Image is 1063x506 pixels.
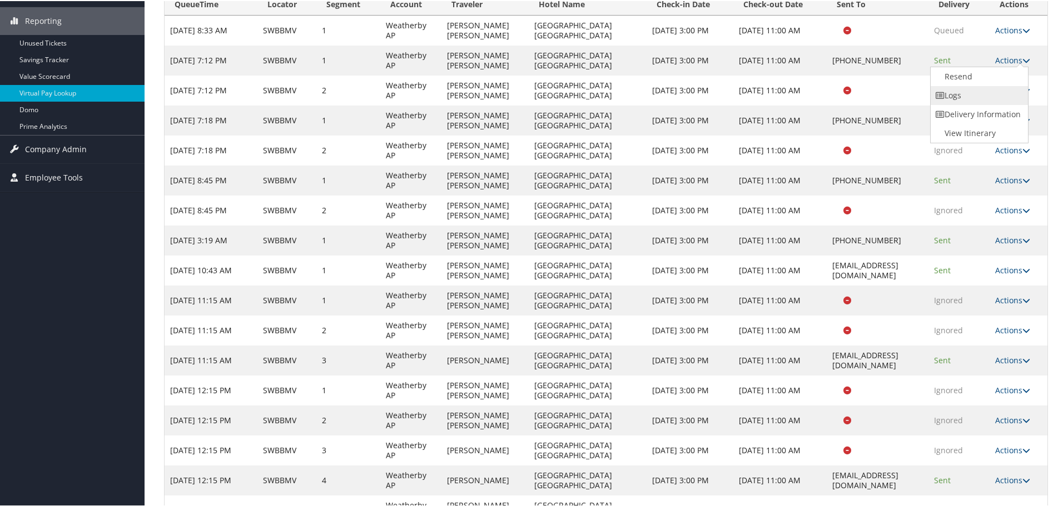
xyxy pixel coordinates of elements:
span: Queued [934,24,964,34]
td: [DATE] 3:00 PM [647,104,734,134]
td: [PERSON_NAME] [PERSON_NAME] [441,134,529,164]
span: Sent [934,264,951,274]
td: [DATE] 11:00 AM [733,404,826,434]
td: Weatherby AP [380,134,441,164]
td: [DATE] 3:00 PM [647,164,734,194]
td: [DATE] 12:15 PM [165,374,257,404]
td: Weatherby AP [380,344,441,374]
td: [DATE] 12:15 PM [165,434,257,464]
td: [DATE] 11:15 AM [165,314,257,344]
span: Ignored [934,384,963,394]
td: [DATE] 3:00 PM [647,464,734,494]
td: [GEOGRAPHIC_DATA] [GEOGRAPHIC_DATA] [529,404,647,434]
span: Sent [934,174,951,184]
td: [PERSON_NAME] [PERSON_NAME] [441,44,529,74]
td: [PERSON_NAME] [PERSON_NAME] [441,314,529,344]
td: [GEOGRAPHIC_DATA] [GEOGRAPHIC_DATA] [529,464,647,494]
td: 2 [316,404,380,434]
td: [DATE] 11:00 AM [733,224,826,254]
td: [DATE] 7:12 PM [165,44,257,74]
a: Actions [995,384,1030,394]
td: [PHONE_NUMBER] [827,104,929,134]
td: [DATE] 11:00 AM [733,284,826,314]
td: Weatherby AP [380,104,441,134]
td: SWBBMV [257,344,316,374]
td: SWBBMV [257,404,316,434]
td: [PERSON_NAME] [PERSON_NAME] [441,224,529,254]
span: Ignored [934,324,963,334]
td: 3 [316,434,380,464]
span: Sent [934,474,951,484]
td: 2 [316,194,380,224]
td: [PERSON_NAME] [PERSON_NAME] [441,164,529,194]
td: 3 [316,344,380,374]
td: [PERSON_NAME] [PERSON_NAME] [441,284,529,314]
td: [DATE] 3:00 PM [647,44,734,74]
td: [GEOGRAPHIC_DATA] [GEOGRAPHIC_DATA] [529,164,647,194]
a: Actions [995,204,1030,214]
td: [GEOGRAPHIC_DATA] [GEOGRAPHIC_DATA] [529,74,647,104]
td: [GEOGRAPHIC_DATA] [GEOGRAPHIC_DATA] [529,104,647,134]
td: [PERSON_NAME] [PERSON_NAME] [441,104,529,134]
td: [DATE] 3:00 PM [647,344,734,374]
td: [PHONE_NUMBER] [827,164,929,194]
td: SWBBMV [257,134,316,164]
td: [GEOGRAPHIC_DATA] [GEOGRAPHIC_DATA] [529,44,647,74]
span: Reporting [25,6,62,34]
td: Weatherby AP [380,314,441,344]
span: Ignored [934,294,963,304]
td: SWBBMV [257,194,316,224]
td: [DATE] 3:00 PM [647,284,734,314]
td: 1 [316,284,380,314]
td: Weatherby AP [380,434,441,464]
td: [DATE] 11:00 AM [733,464,826,494]
td: SWBBMV [257,224,316,254]
td: [PERSON_NAME] [PERSON_NAME] [441,74,529,104]
a: Actions [995,144,1030,154]
td: [DATE] 8:33 AM [165,14,257,44]
td: SWBBMV [257,164,316,194]
a: Actions [995,24,1030,34]
td: Weatherby AP [380,224,441,254]
span: Company Admin [25,134,87,162]
td: [DATE] 7:12 PM [165,74,257,104]
td: [PERSON_NAME] [441,434,529,464]
td: [PERSON_NAME] [441,344,529,374]
td: [DATE] 11:00 AM [733,104,826,134]
td: [PERSON_NAME] [PERSON_NAME] [441,14,529,44]
td: SWBBMV [257,314,316,344]
td: 1 [316,104,380,134]
td: [DATE] 3:19 AM [165,224,257,254]
td: SWBBMV [257,254,316,284]
td: [DATE] 3:00 PM [647,434,734,464]
td: [DATE] 11:15 AM [165,344,257,374]
span: Ignored [934,144,963,154]
td: [DATE] 12:15 PM [165,464,257,494]
a: Logs [931,85,1026,104]
td: [DATE] 11:00 AM [733,314,826,344]
td: Weatherby AP [380,284,441,314]
td: [PERSON_NAME] [PERSON_NAME] [441,374,529,404]
a: Actions [995,264,1030,274]
td: Weatherby AP [380,194,441,224]
td: [DATE] 10:43 AM [165,254,257,284]
td: [PERSON_NAME] [PERSON_NAME] [441,194,529,224]
a: View Itinerary [931,123,1026,142]
td: [PERSON_NAME] [441,464,529,494]
td: [DATE] 11:00 AM [733,254,826,284]
a: Actions [995,444,1030,454]
td: [DATE] 3:00 PM [647,314,734,344]
td: 1 [316,374,380,404]
td: 1 [316,254,380,284]
td: [GEOGRAPHIC_DATA] [GEOGRAPHIC_DATA] [529,254,647,284]
a: Delivery Information [931,104,1026,123]
td: 1 [316,164,380,194]
td: [DATE] 11:00 AM [733,434,826,464]
a: Actions [995,474,1030,484]
td: 2 [316,134,380,164]
span: Ignored [934,444,963,454]
td: [DATE] 3:00 PM [647,254,734,284]
td: [DATE] 3:00 PM [647,134,734,164]
td: 2 [316,314,380,344]
td: [DATE] 11:00 AM [733,344,826,374]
